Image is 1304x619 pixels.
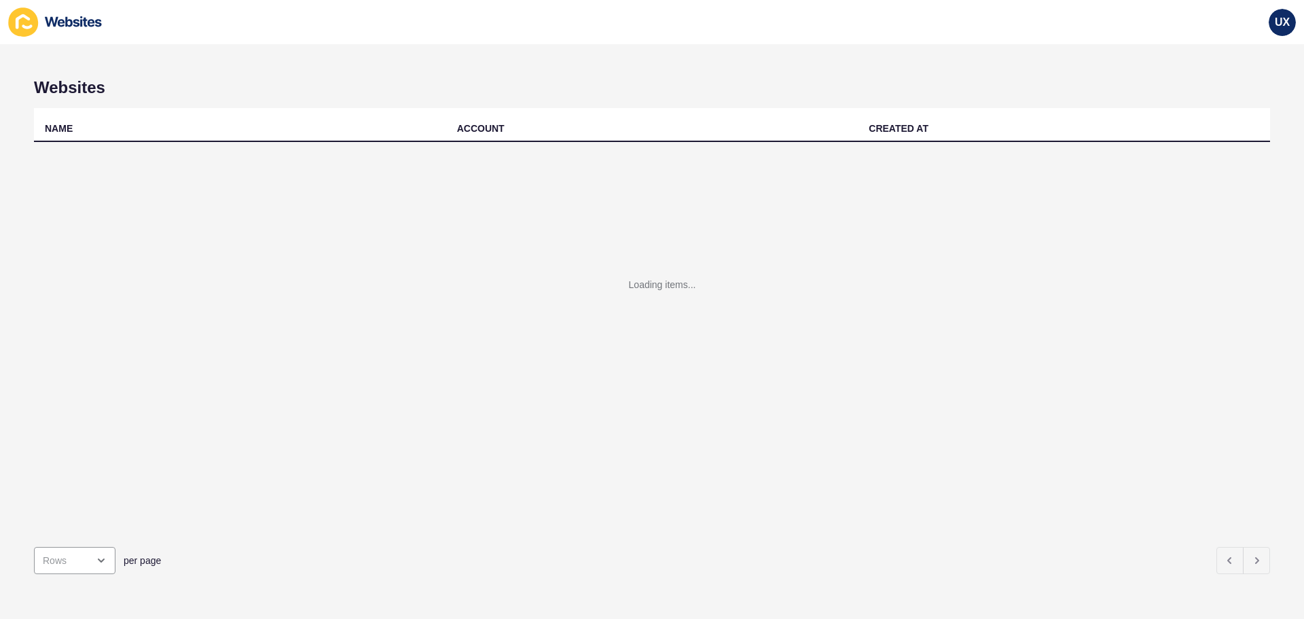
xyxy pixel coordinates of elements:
[124,554,161,567] span: per page
[34,78,1270,97] h1: Websites
[629,278,696,291] div: Loading items...
[457,122,505,135] div: ACCOUNT
[45,122,73,135] div: NAME
[34,547,115,574] div: open menu
[1275,16,1290,29] span: UX
[869,122,928,135] div: CREATED AT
